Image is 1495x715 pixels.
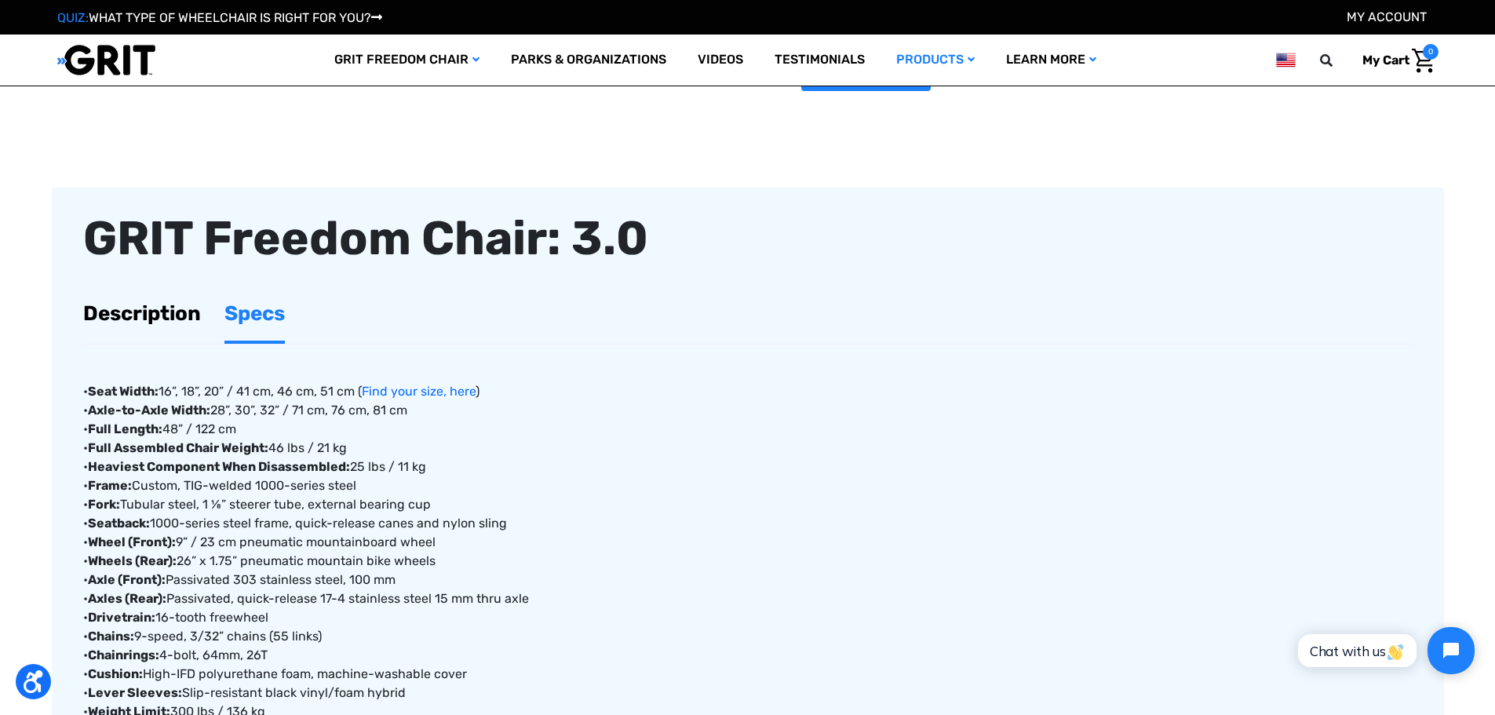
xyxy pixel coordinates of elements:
[57,10,382,25] a: QUIZ:WHAT TYPE OF WHEELCHAIR IS RIGHT FOR YOU?
[495,35,682,86] a: Parks & Organizations
[88,516,150,531] strong: Seatback:
[881,35,990,86] a: Products
[362,384,476,399] a: Find your size, here
[88,534,176,549] strong: Wheel (Front):
[682,35,759,86] a: Videos
[88,685,182,700] strong: Lever Sleeves:
[88,459,350,474] strong: Heaviest Component When Disassembled:
[88,384,159,399] strong: Seat Width:
[990,35,1112,86] a: Learn More
[83,203,1413,274] div: GRIT Freedom Chair: 3.0
[57,10,89,25] span: QUIZ:
[1276,50,1295,70] img: us.png
[759,35,881,86] a: Testimonials
[88,403,210,418] strong: Axle-to-Axle Width:
[88,440,268,455] strong: Full Assembled Chair Weight:
[1347,9,1427,24] a: Account
[1351,44,1438,77] a: Cart with 0 items
[1327,44,1351,77] input: Search
[224,286,285,341] a: Specs
[88,666,143,681] strong: Cushion:
[88,478,132,493] strong: Frame:
[57,44,155,76] img: GRIT All-Terrain Wheelchair and Mobility Equipment
[88,648,159,662] strong: Chainrings:
[88,421,162,436] strong: Full Length:
[319,35,495,86] a: GRIT Freedom Chair
[88,572,166,587] strong: Axle (Front):
[88,497,120,512] strong: Fork:
[88,629,134,644] strong: Chains:
[1423,44,1438,60] span: 0
[1362,53,1409,67] span: My Cart
[88,553,177,568] strong: Wheels (Rear):
[1281,614,1488,688] iframe: Tidio Chat
[88,610,155,625] strong: Drivetrain:
[83,286,201,341] a: Description
[1412,49,1435,73] img: Cart
[88,591,166,606] strong: Axles (Rear):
